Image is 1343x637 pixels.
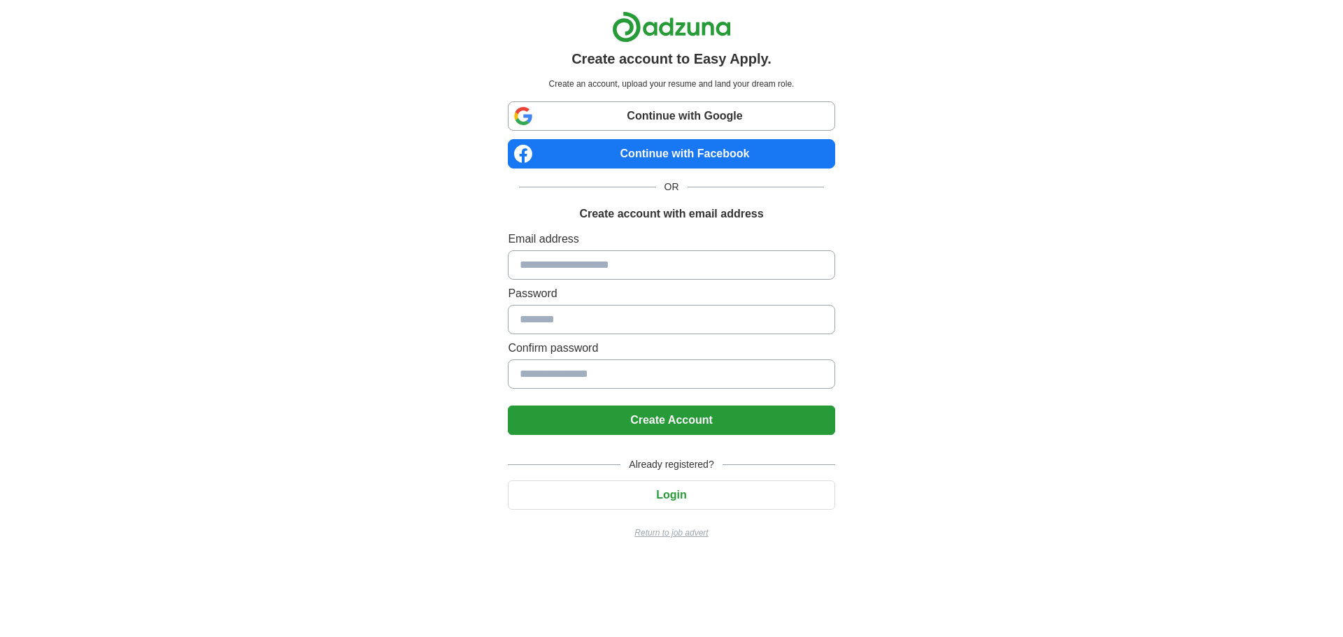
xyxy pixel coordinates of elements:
a: Continue with Facebook [508,139,834,169]
button: Create Account [508,406,834,435]
img: Adzuna logo [612,11,731,43]
label: Password [508,285,834,302]
h1: Create account with email address [579,206,763,222]
button: Login [508,480,834,510]
label: Confirm password [508,340,834,357]
p: Create an account, upload your resume and land your dream role. [511,78,832,90]
span: OR [656,180,688,194]
a: Continue with Google [508,101,834,131]
span: Already registered? [620,457,722,472]
a: Return to job advert [508,527,834,539]
h1: Create account to Easy Apply. [571,48,772,69]
label: Email address [508,231,834,248]
a: Login [508,489,834,501]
